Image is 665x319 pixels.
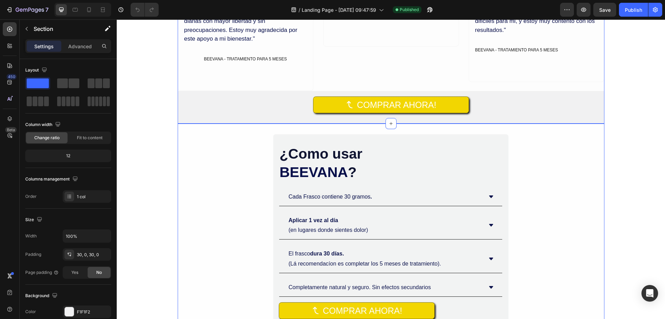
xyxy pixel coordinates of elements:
button: 7 [3,3,52,17]
span: Landing Page - [DATE] 09:47:59 [302,6,376,14]
div: Size [25,215,44,225]
strong: ¿Como usar [163,126,246,142]
span: El frasco [172,231,227,237]
div: Undo/Redo [131,3,159,17]
strong: BEEVANA [163,145,231,161]
strong: dura 30 días. [193,231,227,237]
input: Auto [63,230,111,242]
span: Save [599,7,611,13]
button: Publish [619,3,648,17]
span: Yes [71,269,78,276]
div: Padding [25,251,41,258]
p: Advanced [68,43,92,50]
a: COMPRAR AHORA! [196,77,352,94]
div: Open Intercom Messenger [641,285,658,302]
div: 450 [7,74,17,79]
div: Background [25,291,59,301]
div: Layout [25,66,48,75]
div: Column width [25,120,62,129]
strong: ? [231,145,240,161]
p: COMPRAR AHORA! [240,80,319,91]
div: Color [25,309,36,315]
span: Change ratio [34,135,60,141]
div: Publish [625,6,642,14]
p: Settings [34,43,54,50]
p: Section [34,25,90,33]
span: / [299,6,300,14]
span: No [96,269,102,276]
iframe: Design area [117,19,665,319]
span: Published [400,7,419,13]
strong: . [254,174,255,180]
div: Columns management [25,175,79,184]
span: Cada Frasco contiene 30 gramos [172,174,254,180]
span: (Lá recomendacíon es completar los 5 meses de tratamiento). [172,241,324,247]
div: Order [25,193,37,200]
strong: Aplicar 1 vez al día [172,198,221,204]
div: Page padding [25,269,59,276]
div: BEEVANA - TRATAMIENTO PARA 5 MESES [358,27,482,34]
p: Completamente natural y seguro. Sin efectos secundarios [172,263,314,273]
div: F1F1F2 [77,309,109,315]
button: Save [593,3,616,17]
div: 1 col [77,194,109,200]
span: Fit to content [77,135,103,141]
div: Beta [5,127,17,133]
div: 12 [27,151,110,161]
p: COMPRAR AHORA! [206,286,285,297]
div: Width [25,233,37,239]
a: COMPRAR AHORA! [162,283,318,300]
div: 30, 0, 30, 0 [77,252,109,258]
p: 7 [45,6,48,14]
span: (en lugares donde sientes dolor) [172,208,251,213]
